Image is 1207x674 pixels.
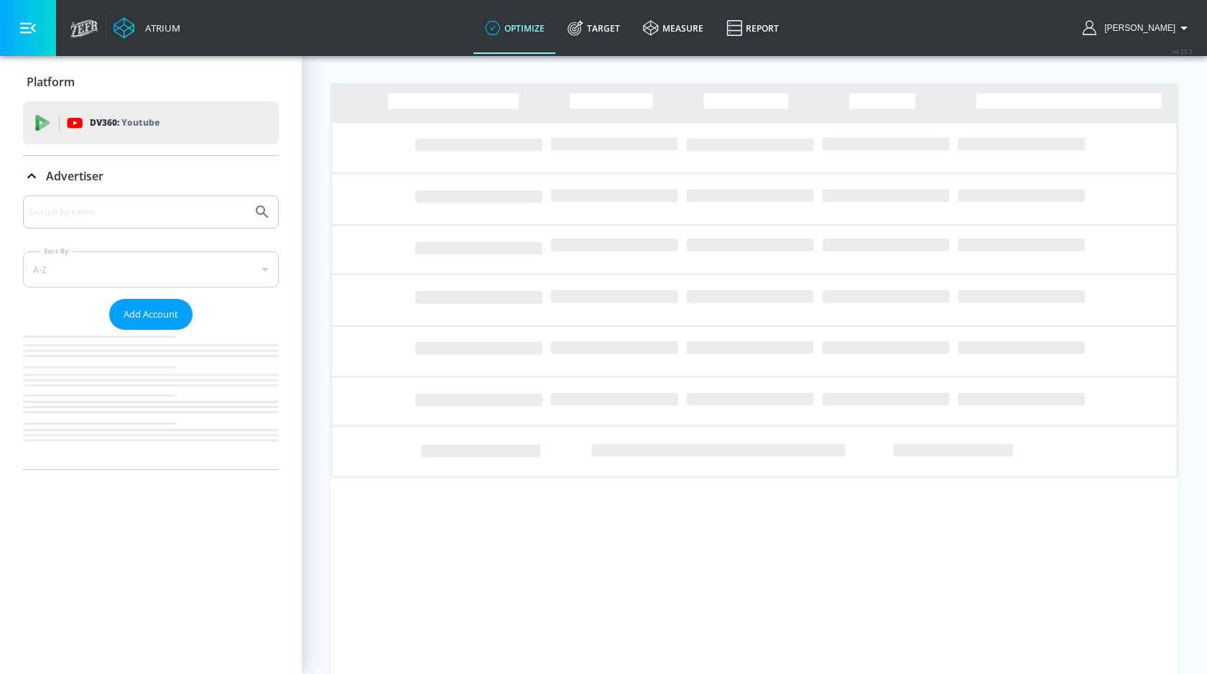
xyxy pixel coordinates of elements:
button: [PERSON_NAME] [1083,19,1193,37]
a: measure [632,2,715,54]
nav: list of Advertiser [23,330,279,469]
span: Add Account [124,306,178,323]
p: Platform [27,74,75,90]
p: DV360: [90,115,159,131]
div: Advertiser [23,156,279,196]
label: Sort By [41,246,72,256]
a: Target [556,2,632,54]
a: optimize [473,2,556,54]
span: v 4.25.2 [1173,47,1193,55]
a: Report [715,2,790,54]
p: Advertiser [46,168,103,184]
input: Search by name [29,203,246,221]
div: Advertiser [23,195,279,469]
div: Platform [23,62,279,102]
div: DV360: Youtube [23,101,279,144]
div: A-Z [23,251,279,287]
div: Atrium [139,22,180,34]
button: Add Account [109,299,193,330]
p: Youtube [121,115,159,130]
a: Atrium [114,17,180,39]
span: login as: andersson.ceron@zefr.com [1099,23,1175,33]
